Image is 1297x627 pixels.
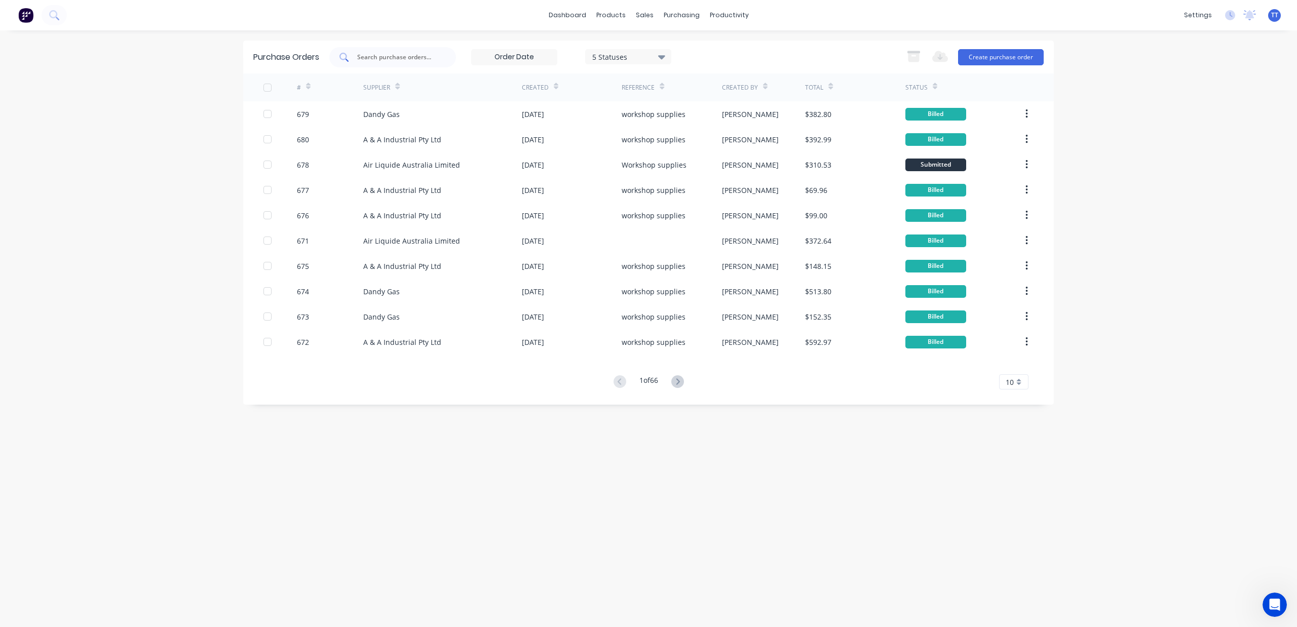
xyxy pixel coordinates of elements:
div: Purchase Orders [253,51,319,63]
div: settings [1179,8,1217,23]
div: 672 [297,337,309,347]
div: [DATE] [522,337,544,347]
span: TT [1271,11,1278,20]
a: dashboard [544,8,591,23]
div: Air Liquide Australia Limited [363,236,460,246]
div: $372.64 [805,236,831,246]
div: Air Liquide Australia Limited [363,160,460,170]
button: Create purchase order [958,49,1044,65]
div: Created By [722,83,758,92]
div: Billed [905,310,966,323]
div: [DATE] [522,286,544,297]
div: Created [522,83,549,92]
div: purchasing [659,8,705,23]
div: 674 [297,286,309,297]
span: 10 [1006,377,1014,387]
div: 680 [297,134,309,145]
div: A & A Industrial Pty Ltd [363,134,441,145]
div: $513.80 [805,286,831,297]
div: Billed [905,209,966,222]
div: $310.53 [805,160,831,170]
div: Submitted [905,159,966,171]
div: [PERSON_NAME] [722,160,779,170]
div: Supplier [363,83,390,92]
div: Billed [905,234,966,247]
div: [PERSON_NAME] [722,210,779,221]
div: 5 Statuses [592,51,665,62]
div: [PERSON_NAME] [722,261,779,271]
img: Factory [18,8,33,23]
div: workshop supplies [622,261,685,271]
div: Billed [905,336,966,348]
div: Workshop supplies [622,160,686,170]
input: Search purchase orders... [356,52,440,62]
div: $69.96 [805,185,827,195]
div: $592.97 [805,337,831,347]
div: Dandy Gas [363,109,400,120]
div: A & A Industrial Pty Ltd [363,210,441,221]
div: A & A Industrial Pty Ltd [363,337,441,347]
div: Billed [905,285,966,298]
div: workshop supplies [622,337,685,347]
div: [DATE] [522,261,544,271]
div: $382.80 [805,109,831,120]
div: productivity [705,8,754,23]
div: Total [805,83,823,92]
div: Billed [905,184,966,197]
div: $152.35 [805,311,831,322]
div: Status [905,83,928,92]
div: 677 [297,185,309,195]
div: [PERSON_NAME] [722,134,779,145]
div: [DATE] [522,134,544,145]
div: [PERSON_NAME] [722,236,779,246]
div: Dandy Gas [363,311,400,322]
div: $148.15 [805,261,831,271]
div: 673 [297,311,309,322]
div: [DATE] [522,185,544,195]
div: 1 of 66 [639,375,658,389]
div: 678 [297,160,309,170]
div: 679 [297,109,309,120]
div: 671 [297,236,309,246]
div: [DATE] [522,210,544,221]
div: workshop supplies [622,311,685,322]
div: [PERSON_NAME] [722,185,779,195]
div: $99.00 [805,210,827,221]
div: workshop supplies [622,185,685,195]
div: [PERSON_NAME] [722,311,779,322]
div: 676 [297,210,309,221]
div: [DATE] [522,109,544,120]
div: [PERSON_NAME] [722,286,779,297]
div: [DATE] [522,311,544,322]
div: Billed [905,133,966,146]
div: [DATE] [522,236,544,246]
div: [PERSON_NAME] [722,337,779,347]
div: [PERSON_NAME] [722,109,779,120]
div: A & A Industrial Pty Ltd [363,185,441,195]
input: Order Date [472,50,557,65]
div: Dandy Gas [363,286,400,297]
div: workshop supplies [622,286,685,297]
div: 675 [297,261,309,271]
div: sales [631,8,659,23]
iframe: Intercom live chat [1263,593,1287,617]
div: [DATE] [522,160,544,170]
div: Reference [622,83,655,92]
div: A & A Industrial Pty Ltd [363,261,441,271]
div: $392.99 [805,134,831,145]
div: Billed [905,260,966,272]
div: workshop supplies [622,109,685,120]
div: # [297,83,301,92]
div: Billed [905,108,966,121]
div: workshop supplies [622,210,685,221]
div: products [591,8,631,23]
div: workshop supplies [622,134,685,145]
